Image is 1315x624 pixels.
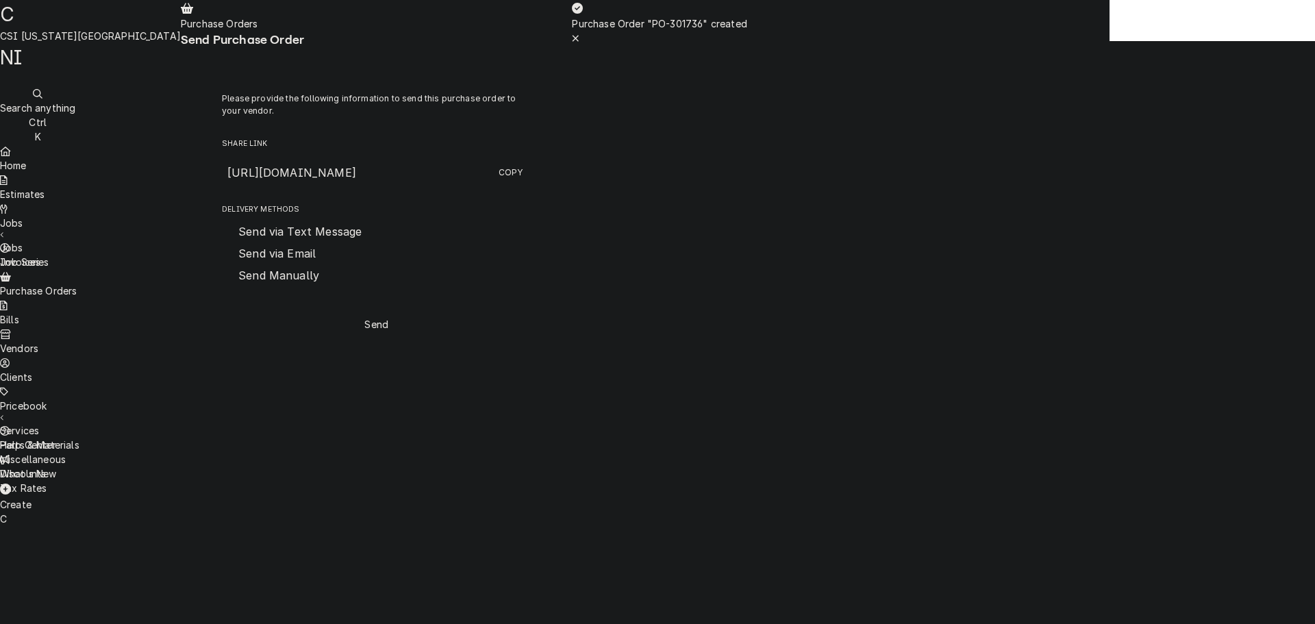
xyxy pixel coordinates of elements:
span: K [35,131,41,142]
div: Purchase Order "PO-301736" created [572,16,747,31]
label: Send via Email [238,245,316,262]
span: Purchase Orders [181,18,258,29]
span: Ctrl [29,116,47,128]
div: Button Group [222,312,531,336]
div: Button Group Row [222,312,531,336]
div: Purchase Order Send [201,76,553,353]
div: Delivery Methods [222,204,531,283]
button: Send [222,312,531,336]
div: Purchase Order Send Form [222,92,531,284]
label: Send via Text Message [238,223,362,240]
label: Share Link [222,138,531,149]
div: Share Link [222,138,531,187]
label: Delivery Methods [222,204,531,215]
p: Please provide the following information to send this purchase order to your vendor. [222,92,531,118]
span: Send Purchase Order [181,33,304,47]
label: Send Manually [238,267,319,284]
button: COPY [490,158,531,188]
